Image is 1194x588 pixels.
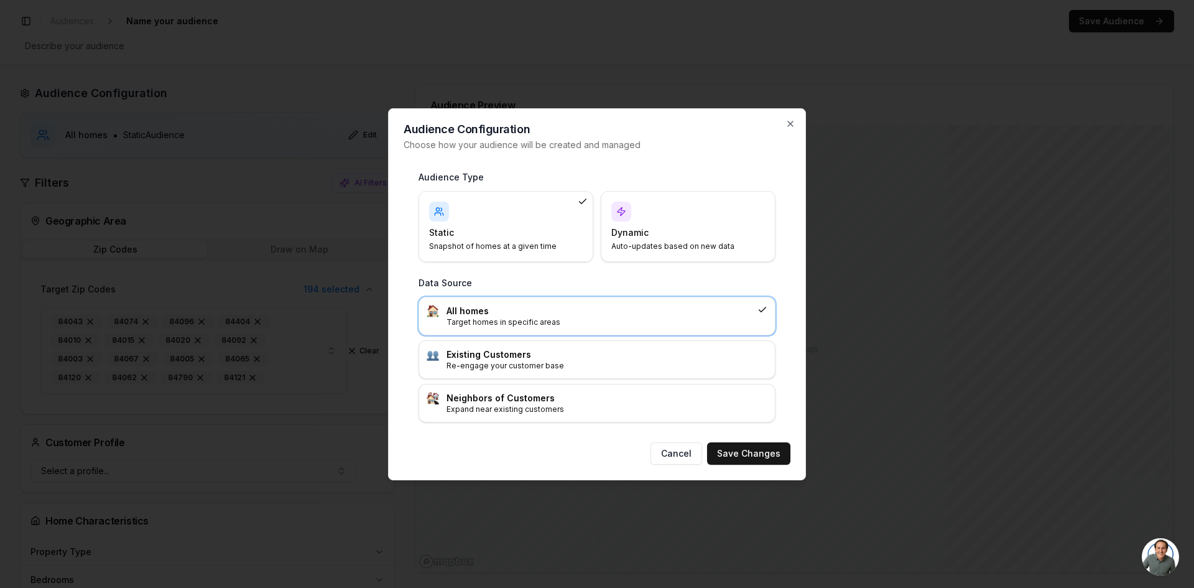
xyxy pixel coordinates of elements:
[419,191,593,262] div: StaticSnapshot of homes at a given time
[650,442,702,465] button: Cancel
[419,297,775,335] div: :house:All homesTarget homes in specific areas
[611,241,750,251] p: Auto-updates based on new data
[427,305,439,317] img: :house:
[611,226,750,239] h4: Dynamic
[447,404,767,414] p: Expand near existing customers
[447,361,767,371] p: Re-engage your customer base
[447,305,752,317] h3: All homes
[419,277,775,289] h3: Data Source
[404,124,790,135] h2: Audience Configuration
[427,348,439,361] img: :busts_in_silhouette:
[429,241,568,251] p: Snapshot of homes at a given time
[429,226,568,239] h4: Static
[601,191,775,262] div: DynamicAuto-updates based on new data
[419,171,775,184] h3: Audience Type
[427,392,439,404] img: :house_buildings:
[707,442,790,465] button: Save Changes
[404,139,790,151] p: Choose how your audience will be created and managed
[419,384,775,422] div: :house_buildings:Neighbors of CustomersExpand near existing customers
[447,317,752,327] p: Target homes in specific areas
[419,340,775,379] div: :busts_in_silhouette:Existing CustomersRe-engage your customer base
[447,392,767,404] h3: Neighbors of Customers
[447,348,767,361] h3: Existing Customers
